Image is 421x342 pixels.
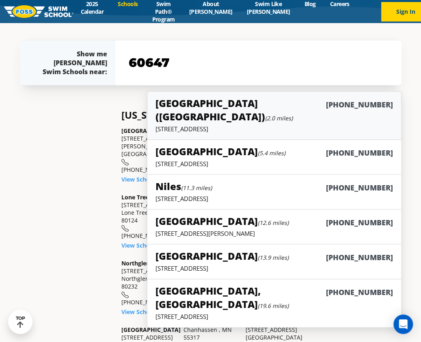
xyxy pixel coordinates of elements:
[155,160,393,168] p: [STREET_ADDRESS]
[393,314,413,334] div: Open Intercom Messenger
[326,183,393,193] h6: [PHONE_NUMBER]
[258,219,289,227] small: (12.6 miles)
[36,49,107,76] div: Show me [PERSON_NAME] Swim Schools near:
[265,114,293,122] small: (2.0 miles)
[4,5,73,18] img: FOSS Swim School Logo
[155,312,393,321] p: [STREET_ADDRESS]
[258,302,289,310] small: (19.6 miles)
[155,195,393,203] p: [STREET_ADDRESS]
[326,218,393,228] h6: [PHONE_NUMBER]
[326,148,393,158] h6: [PHONE_NUMBER]
[155,214,289,228] h5: [GEOGRAPHIC_DATA]
[147,91,402,140] a: [GEOGRAPHIC_DATA] ([GEOGRAPHIC_DATA])(2.0 miles)[PHONE_NUMBER][STREET_ADDRESS]
[121,326,181,333] a: [GEOGRAPHIC_DATA]
[181,184,212,192] small: (11.3 miles)
[326,287,393,311] h6: [PHONE_NUMBER]
[258,149,285,157] small: (5.4 miles)
[147,139,402,175] a: [GEOGRAPHIC_DATA](5.4 miles)[PHONE_NUMBER][STREET_ADDRESS]
[155,249,289,263] h5: [GEOGRAPHIC_DATA]
[155,125,393,133] p: [STREET_ADDRESS]
[326,100,393,123] h6: [PHONE_NUMBER]
[147,174,402,209] a: Niles(11.3 miles)[PHONE_NUMBER][STREET_ADDRESS]
[258,254,289,261] small: (13.9 miles)
[155,180,212,193] h5: Niles
[155,264,393,272] p: [STREET_ADDRESS]
[147,279,402,327] a: [GEOGRAPHIC_DATA], [GEOGRAPHIC_DATA](19.6 miles)[PHONE_NUMBER][STREET_ADDRESS]
[147,244,402,279] a: [GEOGRAPHIC_DATA](13.9 miles)[PHONE_NUMBER][STREET_ADDRESS]
[147,209,402,244] a: [GEOGRAPHIC_DATA](12.6 miles)[PHONE_NUMBER][STREET_ADDRESS][PERSON_NAME]
[155,96,326,123] h5: [GEOGRAPHIC_DATA] ([GEOGRAPHIC_DATA])
[155,284,326,311] h5: [GEOGRAPHIC_DATA], [GEOGRAPHIC_DATA]
[155,229,393,237] p: [STREET_ADDRESS][PERSON_NAME]
[326,252,393,263] h6: [PHONE_NUMBER]
[127,51,390,75] input: YOUR ZIP CODE
[16,316,25,328] div: TOP
[155,145,285,158] h5: [GEOGRAPHIC_DATA]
